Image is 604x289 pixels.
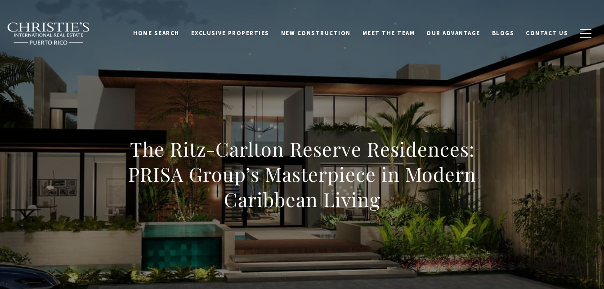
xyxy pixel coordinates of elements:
span: Contact Us [526,29,568,37]
h1: The Ritz-Carlton Reserve Residences: PRISA Group’s Masterpiece in Modern Caribbean Living [104,136,501,212]
a: Meet the Team [357,25,421,42]
a: New Construction [275,25,357,42]
img: Christie's International Real Estate black text logo [7,22,90,45]
span: New Construction [281,29,351,37]
a: Our Advantage [421,25,486,42]
span: Exclusive Properties [191,29,269,37]
a: Exclusive Properties [185,25,275,42]
a: Blogs [486,25,520,42]
span: Blogs [492,29,515,37]
span: Our Advantage [426,29,480,37]
a: Home Search [127,25,185,42]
